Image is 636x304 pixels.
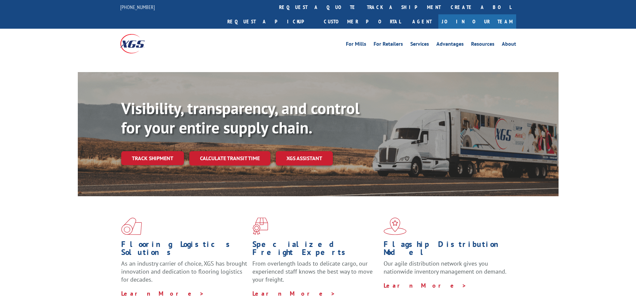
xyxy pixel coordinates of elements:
[410,41,429,49] a: Services
[121,240,247,260] h1: Flooring Logistics Solutions
[406,14,438,29] a: Agent
[319,14,406,29] a: Customer Portal
[252,218,268,235] img: xgs-icon-focused-on-flooring-red
[276,151,333,166] a: XGS ASSISTANT
[436,41,464,49] a: Advantages
[438,14,516,29] a: Join Our Team
[471,41,494,49] a: Resources
[189,151,270,166] a: Calculate transit time
[121,290,204,297] a: Learn More >
[121,218,142,235] img: xgs-icon-total-supply-chain-intelligence-red
[252,260,379,289] p: From overlength loads to delicate cargo, our experienced staff knows the best way to move your fr...
[121,98,360,138] b: Visibility, transparency, and control for your entire supply chain.
[384,218,407,235] img: xgs-icon-flagship-distribution-model-red
[346,41,366,49] a: For Mills
[384,240,510,260] h1: Flagship Distribution Model
[384,260,506,275] span: Our agile distribution network gives you nationwide inventory management on demand.
[121,260,247,283] span: As an industry carrier of choice, XGS has brought innovation and dedication to flooring logistics...
[252,290,336,297] a: Learn More >
[252,240,379,260] h1: Specialized Freight Experts
[384,282,467,289] a: Learn More >
[120,4,155,10] a: [PHONE_NUMBER]
[374,41,403,49] a: For Retailers
[121,151,184,165] a: Track shipment
[222,14,319,29] a: Request a pickup
[502,41,516,49] a: About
